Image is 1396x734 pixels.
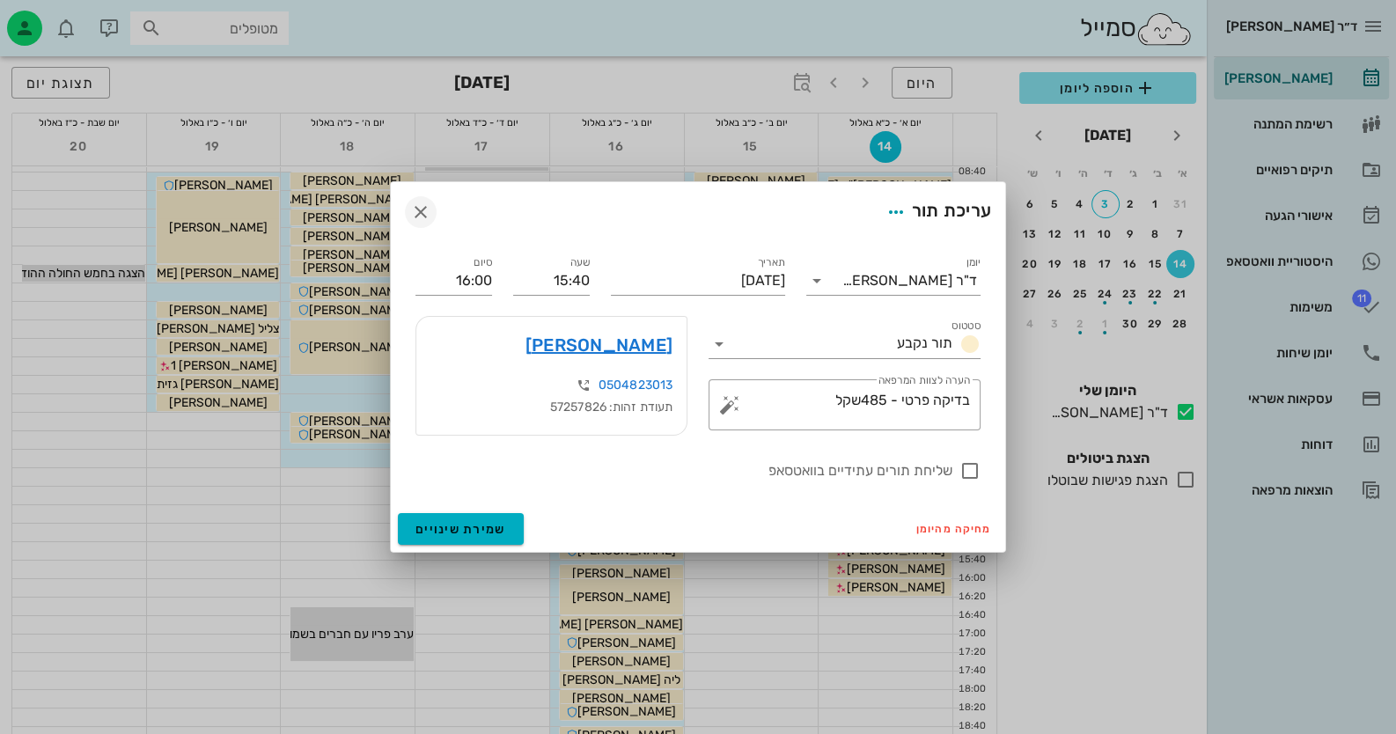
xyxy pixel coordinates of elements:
label: סיום [474,256,492,269]
label: הערה לצוות המרפאה [878,374,970,387]
label: תאריך [758,256,786,269]
div: ד"ר [PERSON_NAME] [842,273,977,289]
button: שמירת שינויים [398,513,524,545]
span: שמירת שינויים [415,522,506,537]
div: עריכת תור [880,196,991,228]
button: מחיקה מהיומן [909,517,998,541]
label: סטטוס [951,319,981,333]
div: יומןד"ר [PERSON_NAME] [806,267,981,295]
div: סטטוסתור נקבע [709,330,981,358]
a: 0504823013 [599,378,672,393]
div: תעודת זהות: 57257826 [430,398,672,417]
label: יומן [966,256,981,269]
label: שליחת תורים עתידיים בוואטסאפ [415,462,952,480]
a: [PERSON_NAME] [525,331,672,359]
label: שעה [570,256,591,269]
span: תור נקבע [897,334,952,351]
span: מחיקה מהיומן [916,523,991,535]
